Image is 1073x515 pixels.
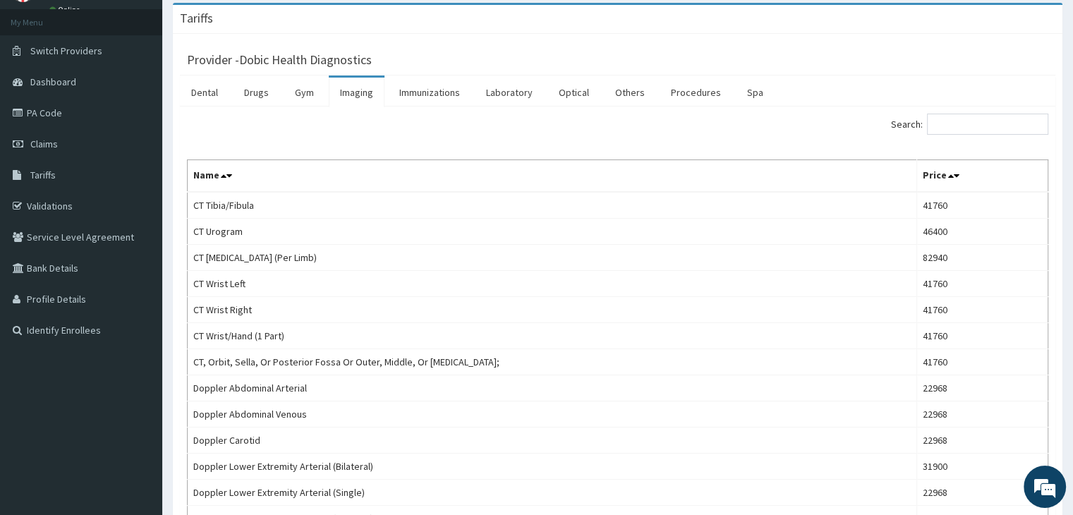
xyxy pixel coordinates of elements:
[917,160,1048,193] th: Price
[917,428,1048,454] td: 22968
[604,78,656,107] a: Others
[475,78,544,107] a: Laboratory
[547,78,600,107] a: Optical
[188,454,917,480] td: Doppler Lower Extremity Arterial (Bilateral)
[187,54,372,66] h3: Provider - Dobic Health Diagnostics
[30,44,102,57] span: Switch Providers
[82,163,195,305] span: We're online!
[736,78,775,107] a: Spa
[188,480,917,506] td: Doppler Lower Extremity Arterial (Single)
[30,75,76,88] span: Dashboard
[917,349,1048,375] td: 41760
[188,219,917,245] td: CT Urogram
[660,78,732,107] a: Procedures
[188,323,917,349] td: CT Wrist/Hand (1 Part)
[180,78,229,107] a: Dental
[917,271,1048,297] td: 41760
[917,480,1048,506] td: 22968
[233,78,280,107] a: Drugs
[188,401,917,428] td: Doppler Abdominal Venous
[917,297,1048,323] td: 41760
[388,78,471,107] a: Immunizations
[891,114,1048,135] label: Search:
[188,245,917,271] td: CT [MEDICAL_DATA] (Per Limb)
[30,138,58,150] span: Claims
[917,401,1048,428] td: 22968
[49,5,83,15] a: Online
[917,323,1048,349] td: 41760
[30,169,56,181] span: Tariffs
[188,297,917,323] td: CT Wrist Right
[26,71,57,106] img: d_794563401_company_1708531726252_794563401
[917,219,1048,245] td: 46400
[231,7,265,41] div: Minimize live chat window
[284,78,325,107] a: Gym
[180,12,213,25] h3: Tariffs
[7,356,269,405] textarea: Type your message and hit 'Enter'
[188,349,917,375] td: CT, Orbit, Sella, Or Posterior Fossa Or Outer, Middle, Or [MEDICAL_DATA];
[188,192,917,219] td: CT Tibia/Fibula
[917,375,1048,401] td: 22968
[188,428,917,454] td: Doppler Carotid
[188,375,917,401] td: Doppler Abdominal Arterial
[188,271,917,297] td: CT Wrist Left
[927,114,1048,135] input: Search:
[73,79,237,97] div: Chat with us now
[917,454,1048,480] td: 31900
[329,78,384,107] a: Imaging
[188,160,917,193] th: Name
[917,192,1048,219] td: 41760
[917,245,1048,271] td: 82940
